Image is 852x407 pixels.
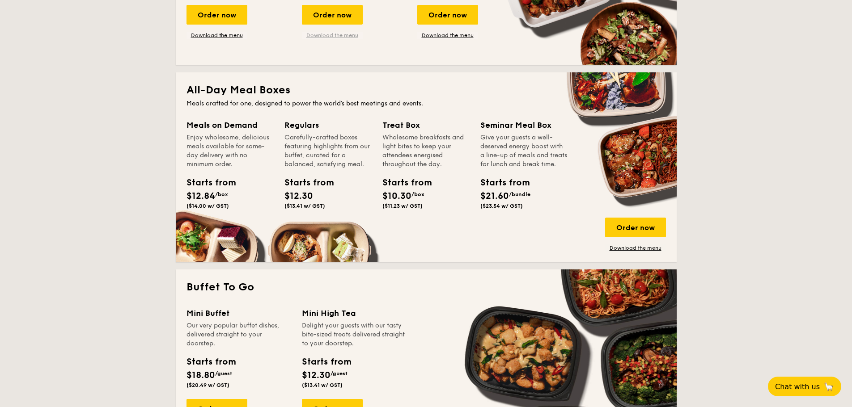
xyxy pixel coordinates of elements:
[509,191,530,197] span: /bundle
[480,203,523,209] span: ($23.54 w/ GST)
[215,370,232,377] span: /guest
[382,191,411,201] span: $10.30
[775,382,820,391] span: Chat with us
[331,370,348,377] span: /guest
[187,203,229,209] span: ($14.00 w/ GST)
[302,32,363,39] a: Download the menu
[284,119,372,131] div: Regulars
[187,321,291,348] div: Our very popular buffet dishes, delivered straight to your doorstep.
[302,355,351,369] div: Starts from
[284,176,325,189] div: Starts from
[187,382,229,388] span: ($20.49 w/ GST)
[480,133,568,169] div: Give your guests a well-deserved energy boost with a line-up of meals and treats for lunch and br...
[284,133,372,169] div: Carefully-crafted boxes featuring highlights from our buffet, curated for a balanced, satisfying ...
[417,32,478,39] a: Download the menu
[411,191,424,197] span: /box
[187,99,666,108] div: Meals crafted for one, designed to power the world's best meetings and events.
[823,382,834,392] span: 🦙
[187,176,227,189] div: Starts from
[605,218,666,237] div: Order now
[480,119,568,131] div: Seminar Meal Box
[480,191,509,201] span: $21.60
[382,176,423,189] div: Starts from
[768,377,841,396] button: Chat with us🦙
[187,370,215,381] span: $18.80
[187,32,247,39] a: Download the menu
[302,370,331,381] span: $12.30
[302,5,363,25] div: Order now
[187,133,274,169] div: Enjoy wholesome, delicious meals available for same-day delivery with no minimum order.
[302,307,407,319] div: Mini High Tea
[382,119,470,131] div: Treat Box
[284,203,325,209] span: ($13.41 w/ GST)
[302,382,343,388] span: ($13.41 w/ GST)
[187,119,274,131] div: Meals on Demand
[382,133,470,169] div: Wholesome breakfasts and light bites to keep your attendees energised throughout the day.
[417,5,478,25] div: Order now
[187,5,247,25] div: Order now
[382,203,423,209] span: ($11.23 w/ GST)
[187,355,235,369] div: Starts from
[187,191,215,201] span: $12.84
[187,280,666,294] h2: Buffet To Go
[187,83,666,97] h2: All-Day Meal Boxes
[480,176,521,189] div: Starts from
[187,307,291,319] div: Mini Buffet
[302,321,407,348] div: Delight your guests with our tasty bite-sized treats delivered straight to your doorstep.
[605,244,666,252] a: Download the menu
[284,191,313,201] span: $12.30
[215,191,228,197] span: /box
